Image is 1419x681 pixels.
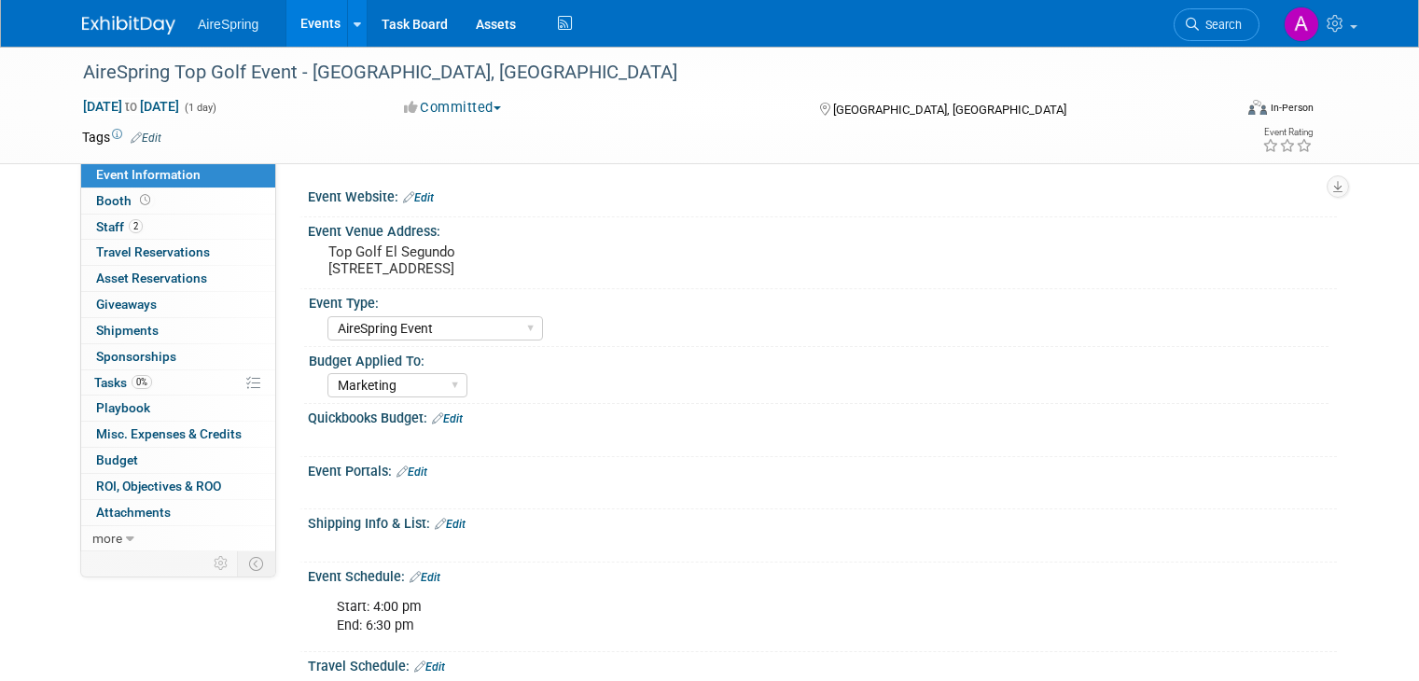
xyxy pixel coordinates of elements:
span: Misc. Expenses & Credits [96,426,242,441]
a: Event Information [81,162,275,188]
a: Attachments [81,500,275,525]
span: [GEOGRAPHIC_DATA], [GEOGRAPHIC_DATA] [833,103,1066,117]
a: Tasks0% [81,370,275,396]
div: Travel Schedule: [308,652,1337,676]
span: 0% [132,375,152,389]
span: to [122,99,140,114]
div: Event Rating [1262,128,1313,137]
span: Booth not reserved yet [136,193,154,207]
div: Start: 4:00 pm End: 6:30 pm [324,589,1137,645]
span: Budget [96,452,138,467]
a: Playbook [81,396,275,421]
a: Asset Reservations [81,266,275,291]
td: Toggle Event Tabs [238,551,276,576]
a: Staff2 [81,215,275,240]
span: Staff [96,219,143,234]
a: Edit [414,660,445,674]
div: Event Venue Address: [308,217,1337,241]
a: Misc. Expenses & Credits [81,422,275,447]
span: Travel Reservations [96,244,210,259]
span: AireSpring [198,17,258,32]
div: Event Portals: [308,457,1337,481]
span: Search [1199,18,1242,32]
span: Sponsorships [96,349,176,364]
span: ROI, Objectives & ROO [96,479,221,493]
div: AireSpring Top Golf Event - [GEOGRAPHIC_DATA], [GEOGRAPHIC_DATA] [77,56,1209,90]
a: Sponsorships [81,344,275,369]
a: ROI, Objectives & ROO [81,474,275,499]
img: Format-Inperson.png [1248,100,1267,115]
div: Event Website: [308,183,1337,207]
span: 2 [129,219,143,233]
a: more [81,526,275,551]
span: Shipments [96,323,159,338]
div: Event Schedule: [308,563,1337,587]
a: Edit [435,518,466,531]
img: ExhibitDay [82,16,175,35]
div: Event Format [1132,97,1314,125]
span: Playbook [96,400,150,415]
div: Event Type: [309,289,1329,313]
span: Booth [96,193,154,208]
a: Budget [81,448,275,473]
a: Edit [403,191,434,204]
span: more [92,531,122,546]
span: Event Information [96,167,201,182]
span: Asset Reservations [96,271,207,285]
a: Edit [432,412,463,425]
td: Tags [82,128,161,146]
div: Budget Applied To: [309,347,1329,370]
a: Search [1174,8,1259,41]
span: Tasks [94,375,152,390]
span: Giveaways [96,297,157,312]
pre: Top Golf El Segundo [STREET_ADDRESS] [328,243,716,277]
a: Booth [81,188,275,214]
a: Shipments [81,318,275,343]
a: Edit [410,571,440,584]
a: Giveaways [81,292,275,317]
a: Edit [396,466,427,479]
span: [DATE] [DATE] [82,98,180,115]
a: Edit [131,132,161,145]
a: Travel Reservations [81,240,275,265]
span: Attachments [96,505,171,520]
button: Committed [397,98,508,118]
td: Personalize Event Tab Strip [205,551,238,576]
img: Angie Handal [1284,7,1319,42]
div: Shipping Info & List: [308,509,1337,534]
span: (1 day) [183,102,216,114]
div: In-Person [1270,101,1314,115]
div: Quickbooks Budget: [308,404,1337,428]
